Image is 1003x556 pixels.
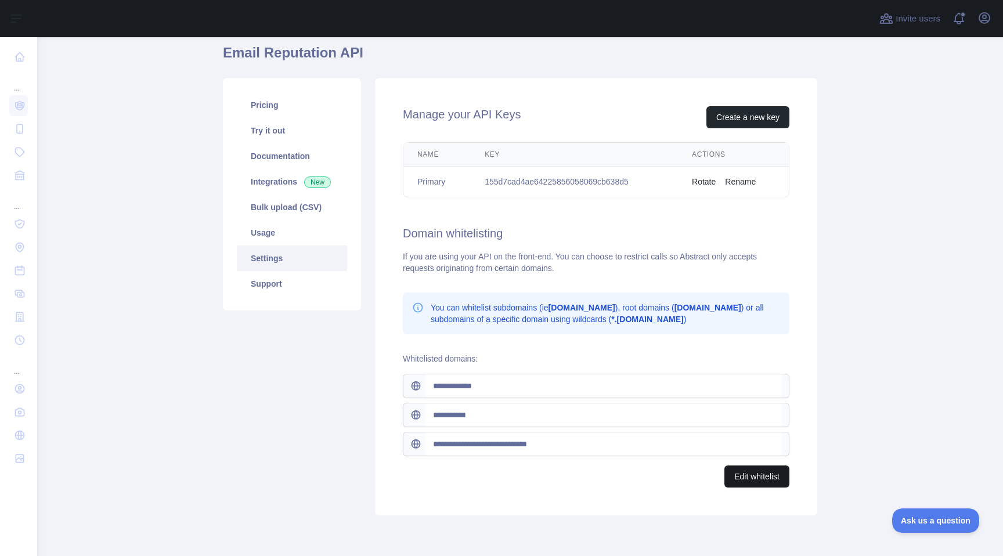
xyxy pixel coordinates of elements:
[896,12,940,26] span: Invite users
[403,225,789,241] h2: Domain whitelisting
[237,143,347,169] a: Documentation
[403,143,471,167] th: Name
[892,508,980,533] iframe: Toggle Customer Support
[724,465,789,488] button: Edit whitelist
[9,353,28,376] div: ...
[725,176,756,187] button: Rename
[9,188,28,211] div: ...
[706,106,789,128] button: Create a new key
[471,143,678,167] th: Key
[237,220,347,245] a: Usage
[678,143,789,167] th: Actions
[237,92,347,118] a: Pricing
[431,302,780,325] p: You can whitelist subdomains (ie ), root domains ( ) or all subdomains of a specific domain using...
[549,303,615,312] b: [DOMAIN_NAME]
[403,167,471,197] td: Primary
[237,271,347,297] a: Support
[237,194,347,220] a: Bulk upload (CSV)
[403,251,789,274] div: If you are using your API on the front-end. You can choose to restrict calls so Abstract only acc...
[237,169,347,194] a: Integrations New
[692,176,716,187] button: Rotate
[237,118,347,143] a: Try it out
[237,245,347,271] a: Settings
[611,315,683,324] b: *.[DOMAIN_NAME]
[471,167,678,197] td: 155d7cad4ae64225856058069cb638d5
[223,44,817,71] h1: Email Reputation API
[877,9,943,28] button: Invite users
[304,176,331,188] span: New
[403,354,478,363] label: Whitelisted domains:
[403,106,521,128] h2: Manage your API Keys
[9,70,28,93] div: ...
[674,303,741,312] b: [DOMAIN_NAME]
